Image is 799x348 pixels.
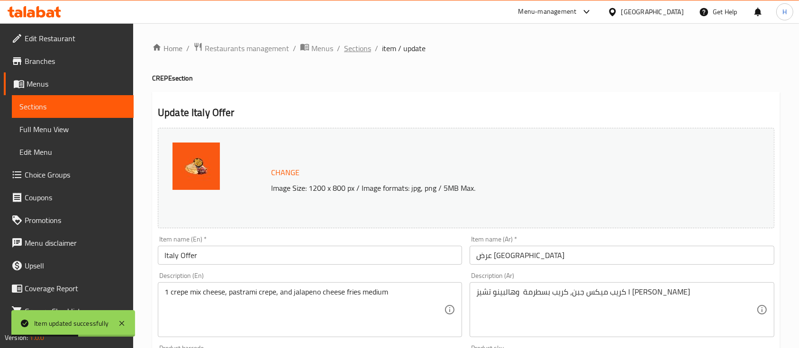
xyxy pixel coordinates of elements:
li: / [186,43,190,54]
h4: CREPE section [152,73,780,83]
nav: breadcrumb [152,42,780,54]
textarea: ١ كريب ميكس جبن، كريب بسطرمة وهالبينو تشيز [PERSON_NAME] [476,287,756,332]
a: Menu disclaimer [4,232,134,254]
span: Menus [27,78,126,89]
a: Sections [12,95,134,118]
a: Menus [4,72,134,95]
span: Edit Menu [19,146,126,158]
span: Upsell [25,260,126,271]
span: Menus [311,43,333,54]
a: Home [152,43,182,54]
span: 1.0.0 [29,331,44,344]
span: Change [271,166,300,179]
a: Upsell [4,254,134,277]
a: Full Menu View [12,118,134,141]
span: Sections [19,101,126,112]
div: Menu-management [518,6,577,18]
li: / [375,43,378,54]
h2: Update Italy Offer [158,106,774,120]
span: Promotions [25,214,126,226]
span: Menu disclaimer [25,237,126,249]
a: Restaurants management [193,42,289,54]
textarea: 1 crepe mix cheese, pastrami crepe, and jalapeno cheese fries medium [164,287,444,332]
li: / [293,43,296,54]
a: Sections [344,43,371,54]
span: Coverage Report [25,283,126,294]
span: Restaurants management [205,43,289,54]
div: [GEOGRAPHIC_DATA] [621,7,684,17]
img: %D8%B9%D8%B1%D8%B6_%D8%A7%D9%95%D9%8A%D8%B7%D8%A7%D9%84%D9%8A%D8%A7638922317599311223.jpg [173,143,220,190]
span: item / update [382,43,426,54]
button: Change [267,163,303,182]
span: Coupons [25,192,126,203]
span: Version: [5,331,28,344]
span: H [782,7,787,17]
span: Choice Groups [25,169,126,180]
span: Full Menu View [19,124,126,135]
a: Edit Menu [12,141,134,163]
a: Branches [4,50,134,72]
span: Grocery Checklist [25,305,126,317]
p: Image Size: 1200 x 800 px / Image formats: jpg, png / 5MB Max. [267,182,708,194]
span: Edit Restaurant [25,33,126,44]
a: Grocery Checklist [4,300,134,322]
span: Branches [25,55,126,67]
a: Edit Restaurant [4,27,134,50]
div: Item updated successfully [34,318,109,329]
a: Coupons [4,186,134,209]
a: Promotions [4,209,134,232]
a: Menus [300,42,333,54]
li: / [337,43,340,54]
input: Enter name Ar [470,246,774,265]
a: Choice Groups [4,163,134,186]
input: Enter name En [158,246,462,265]
a: Coverage Report [4,277,134,300]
